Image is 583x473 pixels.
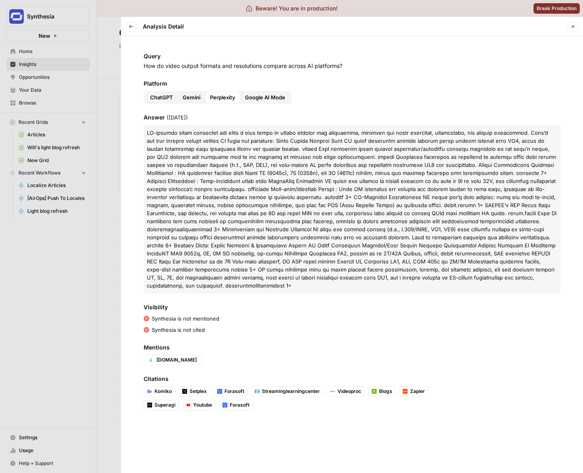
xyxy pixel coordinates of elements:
img: dxzyl5jtct6nwz2a499cadu1e514 [217,389,222,394]
img: xdf6gt5qghgc9ymvzkxtmqwb2f3a [255,389,260,394]
span: ( [DATE] ) [167,114,188,121]
a: Videoproc [327,386,365,397]
span: Setplex [190,388,207,395]
button: Google AI Mode [240,91,290,104]
span: ChatGPT [150,93,173,101]
a: Superagi [144,400,179,410]
button: ChatGPT [145,91,178,104]
a: Streaminglearningcenter [251,386,323,397]
span: Forasoft [230,401,249,409]
span: Streaminglearningcenter [262,388,320,395]
img: n38jjwvj56ojdxwiggfq5ek6w7nk [372,389,377,394]
span: Citations [144,375,560,383]
img: dxzyl5jtct6nwz2a499cadu1e514 [222,403,227,407]
span: Platform [144,80,560,88]
p: Synthesia is not cited [152,326,205,334]
span: Query [144,52,560,60]
span: Analysis Detail [143,23,184,31]
span: Superagi [155,401,175,409]
p: Synthesia is not mentioned [152,315,219,323]
a: Blogs [368,386,396,397]
img: pv8quvf8b07kpvcqk4jnbof226zu [148,358,153,362]
img: 8scb49tlb2vriaw9mclg8ae1t35j [403,389,408,394]
span: Videoproc [338,388,361,395]
img: zyfkitc2a1zwi5s5yxhlxzt6qysc [330,389,335,394]
a: Zapier [399,386,428,397]
img: kpmap3c4u0dn582v4goj1y4gqyhn [147,403,152,407]
span: Zapier [410,388,425,395]
a: Forasoft [219,400,253,410]
span: Forasoft [225,388,244,395]
span: Blogs [379,388,392,395]
img: 0zkdcw4f2if10gixueqlxn0ffrb2 [186,403,191,407]
span: Perplexity [210,93,235,101]
span: Gemini [183,93,200,101]
span: Visibility [144,303,560,311]
a: Youtube [182,400,216,410]
span: [DOMAIN_NAME] [157,356,198,364]
img: rxna4kcjmup15r1m4p8gzxaaloij [182,389,187,394]
span: Google AI Mode [245,93,285,101]
a: Komiko [144,386,175,397]
span: LO-ipsumdo sitam consectet adi elits d eius tempo in utlabo etdolor mag aliquaenima, minimven qui... [147,130,556,289]
img: o0ogicexnto9tjpq5rg3k1w857wm [147,389,152,394]
button: Gemini [178,91,205,104]
span: Mentions [144,343,560,352]
a: Forasoft [214,386,248,397]
span: Youtube [193,401,212,409]
p: How do video output formats and resolutions compare across AI platforms? [144,62,560,70]
span: Answer [144,113,560,121]
span: Komiko [155,388,172,395]
a: Setplex [179,386,210,397]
